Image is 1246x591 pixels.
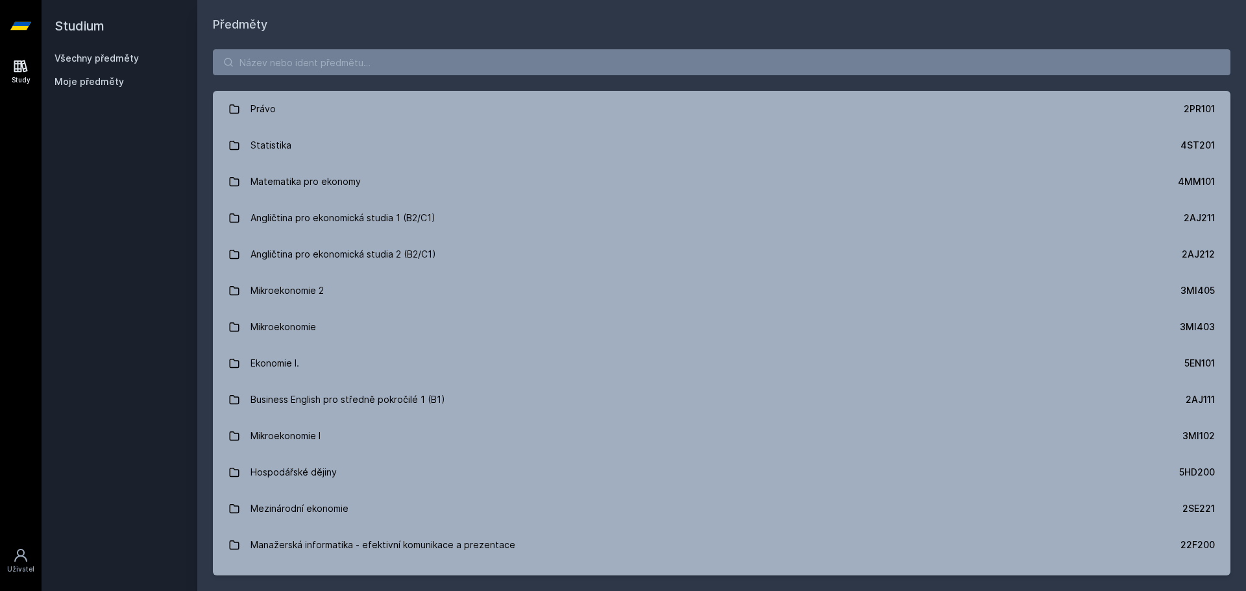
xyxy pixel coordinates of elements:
[12,75,31,85] div: Study
[250,169,361,195] div: Matematika pro ekonomy
[1186,393,1215,406] div: 2AJ111
[250,241,436,267] div: Angličtina pro ekonomická studia 2 (B2/C1)
[1180,320,1215,333] div: 3MI403
[1184,103,1215,115] div: 2PR101
[1184,211,1215,224] div: 2AJ211
[250,532,515,558] div: Manažerská informatika - efektivní komunikace a prezentace
[213,91,1230,127] a: Právo 2PR101
[1180,139,1215,152] div: 4ST201
[3,541,39,581] a: Uživatel
[1184,575,1215,588] div: 1FU201
[1182,502,1215,515] div: 2SE221
[250,205,435,231] div: Angličtina pro ekonomická studia 1 (B2/C1)
[213,127,1230,163] a: Statistika 4ST201
[213,345,1230,381] a: Ekonomie I. 5EN101
[3,52,39,91] a: Study
[213,418,1230,454] a: Mikroekonomie I 3MI102
[213,527,1230,563] a: Manažerská informatika - efektivní komunikace a prezentace 22F200
[250,314,316,340] div: Mikroekonomie
[250,278,324,304] div: Mikroekonomie 2
[55,75,124,88] span: Moje předměty
[1182,429,1215,442] div: 3MI102
[250,459,337,485] div: Hospodářské dějiny
[1184,357,1215,370] div: 5EN101
[1180,284,1215,297] div: 3MI405
[1178,175,1215,188] div: 4MM101
[213,200,1230,236] a: Angličtina pro ekonomická studia 1 (B2/C1) 2AJ211
[213,272,1230,309] a: Mikroekonomie 2 3MI405
[1182,248,1215,261] div: 2AJ212
[213,236,1230,272] a: Angličtina pro ekonomická studia 2 (B2/C1) 2AJ212
[7,564,34,574] div: Uživatel
[1179,466,1215,479] div: 5HD200
[213,454,1230,490] a: Hospodářské dějiny 5HD200
[250,387,445,413] div: Business English pro středně pokročilé 1 (B1)
[250,496,348,522] div: Mezinárodní ekonomie
[250,132,291,158] div: Statistika
[55,53,139,64] a: Všechny předměty
[213,16,1230,34] h1: Předměty
[213,163,1230,200] a: Matematika pro ekonomy 4MM101
[213,490,1230,527] a: Mezinárodní ekonomie 2SE221
[250,423,321,449] div: Mikroekonomie I
[250,96,276,122] div: Právo
[213,49,1230,75] input: Název nebo ident předmětu…
[213,309,1230,345] a: Mikroekonomie 3MI403
[213,381,1230,418] a: Business English pro středně pokročilé 1 (B1) 2AJ111
[250,350,299,376] div: Ekonomie I.
[1180,538,1215,551] div: 22F200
